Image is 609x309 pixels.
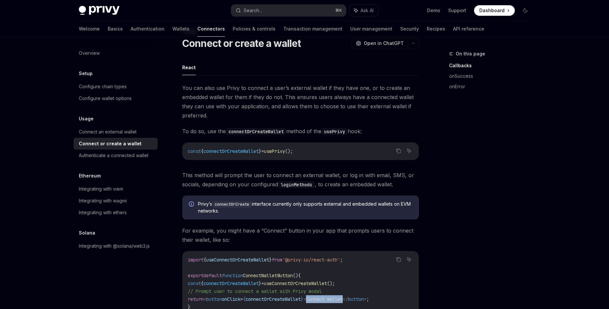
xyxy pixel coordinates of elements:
button: Ask AI [405,147,413,155]
span: Ask AI [360,7,374,14]
span: usePrivy [264,148,285,154]
span: On this page [456,50,485,58]
a: API reference [453,21,484,37]
span: = [261,148,264,154]
button: Search...⌘K [231,5,346,16]
h5: Usage [79,115,94,123]
a: Integrating with wagmi [74,195,158,207]
a: User management [350,21,392,37]
a: onSuccess [449,71,536,81]
span: < [204,296,206,302]
h5: Setup [79,70,93,77]
span: button [206,296,222,302]
a: Authentication [131,21,164,37]
div: Integrating with @solana/web3.js [79,242,150,250]
code: connectOrCreateWallet [226,128,286,135]
div: Configure chain types [79,83,127,91]
span: (); [285,148,293,154]
span: You can also use Privy to connect a user’s external wallet if they have one, or to create an embe... [182,83,419,120]
a: Configure chain types [74,81,158,93]
button: Ask AI [349,5,378,16]
span: onClick [222,296,240,302]
a: Integrating with ethers [74,207,158,218]
div: Authenticate a connected wallet [79,152,148,159]
div: Integrating with viem [79,185,123,193]
button: Copy the contents from the code block [394,255,403,264]
button: Ask AI [405,255,413,264]
span: } [259,148,261,154]
h5: Ethereum [79,172,101,180]
span: ; [340,257,343,263]
a: Integrating with @solana/web3.js [74,240,158,252]
img: dark logo [79,6,120,15]
div: Connect an external wallet [79,128,137,136]
a: Basics [108,21,123,37]
a: Configure wallet options [74,93,158,104]
div: Search... [244,7,262,14]
span: connectOrCreateWallet [204,148,259,154]
span: { [201,148,204,154]
a: Demo [427,7,440,14]
a: Dashboard [474,5,515,16]
span: Open in ChatGPT [364,40,404,47]
span: Privy’s interface currently only supports external and embedded wallets on EVM networks. [198,201,412,214]
span: export [188,273,204,278]
span: () [293,273,298,278]
span: ; [366,296,369,302]
span: { [243,296,246,302]
a: Recipes [427,21,445,37]
a: Wallets [172,21,189,37]
code: connectOrCreate [212,201,252,208]
a: Welcome [79,21,100,37]
span: import [188,257,204,263]
span: (); [327,280,335,286]
a: Connect or create a wallet [74,138,158,150]
span: > [364,296,366,302]
span: button [348,296,364,302]
span: const [188,148,201,154]
span: </ [343,296,348,302]
button: Toggle dark mode [520,5,531,16]
button: React [182,60,196,75]
a: Security [400,21,419,37]
a: Connectors [197,21,225,37]
h1: Connect or create a wallet [182,37,301,49]
a: Transaction management [283,21,342,37]
div: Connect or create a wallet [79,140,141,148]
span: default [204,273,222,278]
a: Callbacks [449,60,536,71]
a: onError [449,81,536,92]
span: '@privy-io/react-auth' [282,257,340,263]
span: from [272,257,282,263]
button: Copy the contents from the code block [394,147,403,155]
span: // Prompt user to connect a wallet with Privy modal [188,288,322,294]
span: Dashboard [479,7,505,14]
span: } [301,296,303,302]
span: { [204,257,206,263]
span: This method will prompt the user to connect an external wallet, or log in with email, SMS, or soc... [182,171,419,189]
a: Integrating with viem [74,183,158,195]
svg: Info [189,201,195,208]
span: = [261,280,264,286]
span: For example, you might have a “Connect” button in your app that prompts users to connect their wa... [182,226,419,244]
code: loginMethods [278,181,315,188]
span: Connect wallet [306,296,343,302]
span: useConnectOrCreateWallet [264,280,327,286]
span: { [201,280,204,286]
a: Overview [74,47,158,59]
span: ConnectWalletButton [243,273,293,278]
code: usePrivy [321,128,348,135]
a: Policies & controls [233,21,275,37]
span: ⌘ K [335,8,342,13]
a: Connect an external wallet [74,126,158,138]
span: return [188,296,204,302]
span: useConnectOrCreateWallet [206,257,269,263]
h5: Solana [79,229,95,237]
span: } [259,280,261,286]
button: Open in ChatGPT [352,38,408,49]
a: Authenticate a connected wallet [74,150,158,161]
span: connectOrCreateWallet [246,296,301,302]
span: = [240,296,243,302]
span: > [303,296,306,302]
span: To do so, use the method of the hook: [182,127,419,136]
